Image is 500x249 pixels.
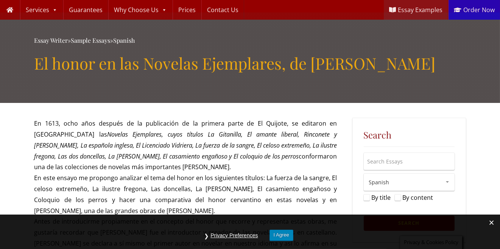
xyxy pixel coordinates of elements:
[364,153,455,170] input: Search Essays
[34,36,68,44] a: Essay Writer
[114,36,135,44] a: Spanish
[269,230,293,241] button: I Agree
[207,230,262,241] button: Privacy Preferences
[34,35,466,46] div: » »
[372,195,391,201] label: By title
[71,36,111,44] a: Sample Essays
[403,195,433,201] label: By content
[34,130,337,160] em: Novelas Ejemplares, cuyos títulos La Gitanilla, El amante liberal, Rinconete y [PERSON_NAME], La ...
[364,129,455,140] h5: Search
[34,54,466,73] h1: El honor en las Novelas Ejemplares, de [PERSON_NAME]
